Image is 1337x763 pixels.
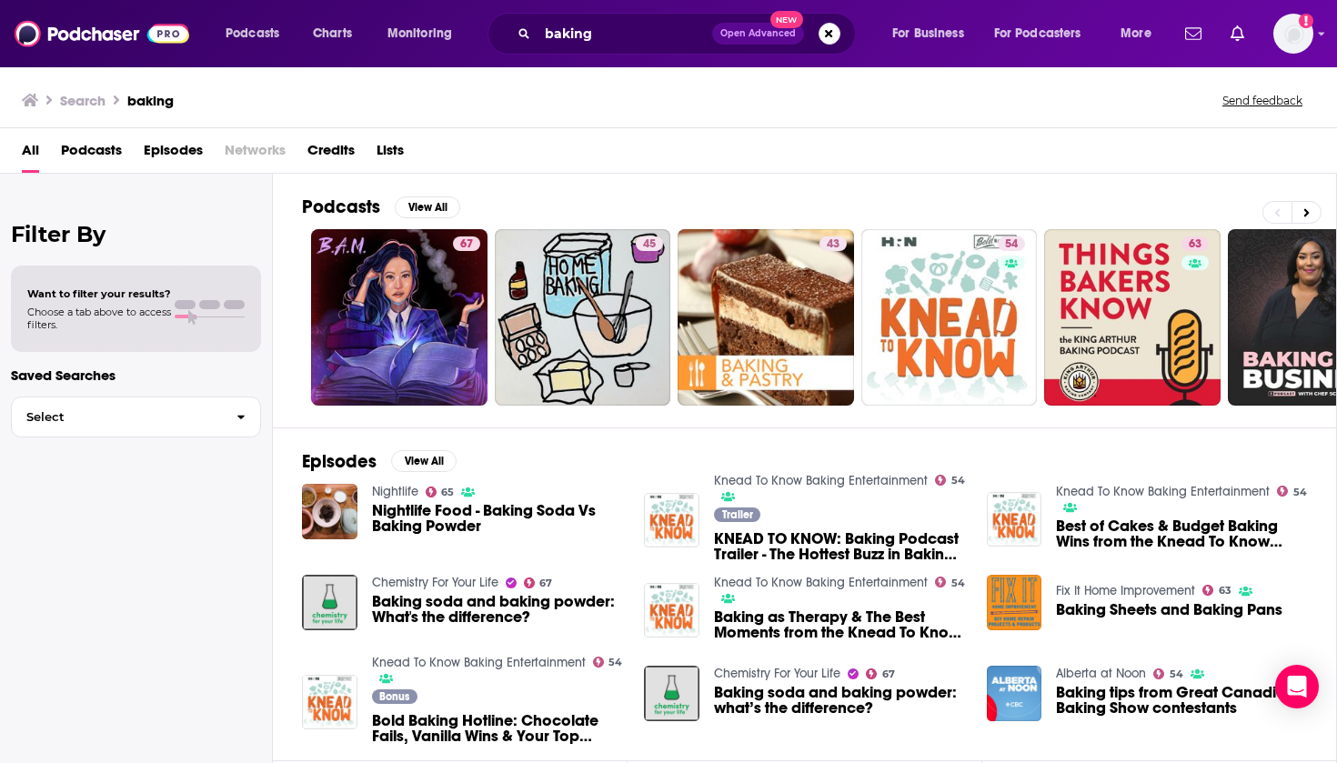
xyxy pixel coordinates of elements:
a: Bold Baking Hotline: Chocolate Fails, Vanilla Wins & Your Top Baking Questions, Answered | Knead ... [372,713,623,744]
a: 54 [998,236,1025,251]
a: Podchaser - Follow, Share and Rate Podcasts [15,16,189,51]
a: Baking tips from Great Canadian Baking Show contestants [1056,685,1307,716]
h2: Episodes [302,450,377,473]
span: New [770,11,803,28]
a: KNEAD TO KNOW: Baking Podcast Trailer - The Hottest Buzz in Baking Every Week [644,493,699,548]
a: All [22,136,39,173]
span: 67 [460,236,473,254]
img: Nightlife Food - Baking Soda Vs Baking Powder [302,484,357,539]
button: open menu [1108,19,1174,48]
a: Show notifications dropdown [1223,18,1252,49]
a: 65 [426,487,455,497]
button: View All [391,450,457,472]
h2: Filter By [11,221,261,247]
button: Show profile menu [1273,14,1313,54]
span: Networks [225,136,286,173]
a: Fix It Home Improvement [1056,583,1195,598]
a: Chemistry For Your Life [372,575,498,590]
span: Best of Cakes & Budget Baking Wins from the Knead To Know Baking Podcast [1056,518,1307,549]
span: 54 [1005,236,1018,254]
a: 45 [495,229,671,406]
span: Podcasts [226,21,279,46]
span: Logged in as systemsteam [1273,14,1313,54]
span: Choose a tab above to access filters. [27,306,171,331]
img: Bold Baking Hotline: Chocolate Fails, Vanilla Wins & Your Top Baking Questions, Answered | Knead ... [302,675,357,730]
span: 43 [827,236,839,254]
a: EpisodesView All [302,450,457,473]
a: Show notifications dropdown [1178,18,1209,49]
img: User Profile [1273,14,1313,54]
a: 67 [866,668,895,679]
input: Search podcasts, credits, & more... [538,19,712,48]
img: Baking Sheets and Baking Pans [987,575,1042,630]
a: Lists [377,136,404,173]
span: KNEAD TO KNOW: Baking Podcast Trailer - The Hottest Buzz in Baking Every Week [714,531,965,562]
a: 67 [524,577,553,588]
span: 54 [1293,488,1307,497]
a: 54 [1277,486,1307,497]
a: 54 [935,577,965,587]
button: Select [11,397,261,437]
a: 63 [1044,229,1221,406]
img: Baking as Therapy & The Best Moments from the Knead To Know Baking Podcast [644,583,699,638]
a: Alberta at Noon [1056,666,1146,681]
a: 45 [636,236,663,251]
span: For Podcasters [994,21,1081,46]
a: Baking Sheets and Baking Pans [1056,602,1282,617]
span: 54 [951,579,965,587]
a: 63 [1181,236,1209,251]
span: For Business [892,21,964,46]
div: Open Intercom Messenger [1275,665,1319,708]
button: Open AdvancedNew [712,23,804,45]
a: Nightlife [372,484,418,499]
img: Baking soda and baking powder: What's the difference? [302,575,357,630]
button: open menu [880,19,987,48]
span: 54 [951,477,965,485]
a: 54 [861,229,1038,406]
img: Baking soda and baking powder: what’s the difference? [644,666,699,721]
a: 67 [311,229,488,406]
h2: Podcasts [302,196,380,218]
button: open menu [213,19,303,48]
a: 54 [593,657,623,668]
a: Knead To Know Baking Entertainment [1056,484,1270,499]
a: Charts [301,19,363,48]
a: 63 [1202,585,1231,596]
span: Monitoring [387,21,452,46]
p: Saved Searches [11,366,261,384]
button: open menu [982,19,1108,48]
span: 67 [882,670,895,678]
a: Episodes [144,136,203,173]
span: 45 [643,236,656,254]
a: Baking tips from Great Canadian Baking Show contestants [987,666,1042,721]
button: Send feedback [1217,93,1308,108]
span: Trailer [722,509,753,520]
h3: Search [60,92,106,109]
a: PodcastsView All [302,196,460,218]
img: Best of Cakes & Budget Baking Wins from the Knead To Know Baking Podcast [987,492,1042,547]
a: 43 [819,236,847,251]
a: Credits [307,136,355,173]
span: 67 [539,579,552,587]
div: Search podcasts, credits, & more... [505,13,873,55]
a: Nightlife Food - Baking Soda Vs Baking Powder [372,503,623,534]
a: Baking soda and baking powder: What's the difference? [372,594,623,625]
span: Select [12,411,222,423]
a: Knead To Know Baking Entertainment [714,575,928,590]
a: 67 [453,236,480,251]
span: Bonus [379,691,409,702]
